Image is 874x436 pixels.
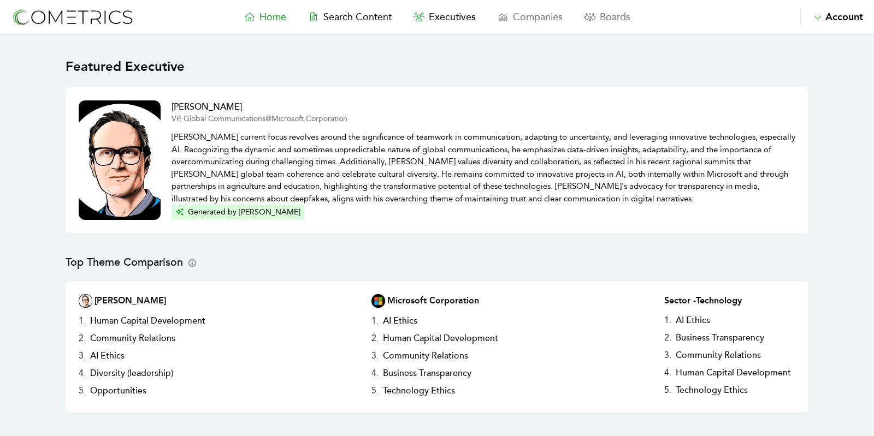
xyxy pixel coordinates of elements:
h3: 2 . [79,330,86,347]
h3: Human Capital Development [379,330,503,347]
h2: [PERSON_NAME] [95,294,166,308]
h3: Human Capital Development [86,312,210,330]
a: [PERSON_NAME]VP, Global Communications@Microsoft Corporation [172,100,795,124]
h3: 1 . [79,312,86,330]
img: Executive Thumbnail [79,100,161,220]
h3: 5 . [664,381,671,399]
a: Home [233,9,297,25]
span: Account [825,11,863,23]
h3: Community Relations [379,347,473,365]
h3: Community Relations [671,347,765,364]
h3: Diversity (leadership) [86,365,178,382]
h3: Business Transparency [379,365,476,382]
h3: Technology Ethics [671,381,752,399]
a: Companies [487,9,574,25]
a: Executives [403,9,487,25]
h3: AI Ethics [86,347,129,365]
span: Search Content [323,11,392,23]
h3: 4 . [371,365,379,382]
p: VP, Global Communications @ Microsoft Corporation [172,114,795,124]
span: Companies [513,11,563,23]
h3: 2 . [371,330,379,347]
h3: 5 . [79,382,86,399]
img: logo-refresh-RPX2ODFg.svg [11,7,134,27]
h3: 3 . [79,347,86,365]
h3: Technology Ethics [379,382,459,399]
h2: [PERSON_NAME] [172,100,795,114]
h3: 1 . [371,312,379,330]
button: Generated by [PERSON_NAME] [172,205,305,220]
a: Boards [574,9,641,25]
img: Executive Thumbnail [79,294,92,308]
h3: Community Relations [86,330,180,347]
h3: Business Transparency [671,329,769,347]
h3: Opportunities [86,382,151,399]
h2: Microsoft Corporation [387,294,479,308]
span: Boards [600,11,630,23]
h3: 3 . [371,347,379,365]
h3: 2 . [664,329,671,347]
span: Executives [429,11,476,23]
h2: Top Theme Comparison [66,255,808,270]
h3: AI Ethics [671,312,714,329]
p: [PERSON_NAME] current focus revolves around the significance of teamwork in communication, adapti... [172,124,795,205]
h3: 1 . [664,312,671,329]
img: Company Logo Thumbnail [371,294,385,308]
h3: AI Ethics [379,312,422,330]
h2: Sector - Technology [664,294,795,307]
h3: 5 . [371,382,379,399]
h3: 3 . [664,347,671,364]
a: Search Content [297,9,403,25]
h3: 4 . [79,365,86,382]
h3: Human Capital Development [671,364,795,381]
span: Home [259,11,286,23]
button: Account [800,9,863,25]
h3: 4 . [664,364,671,381]
h1: Featured Executive [66,57,808,76]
